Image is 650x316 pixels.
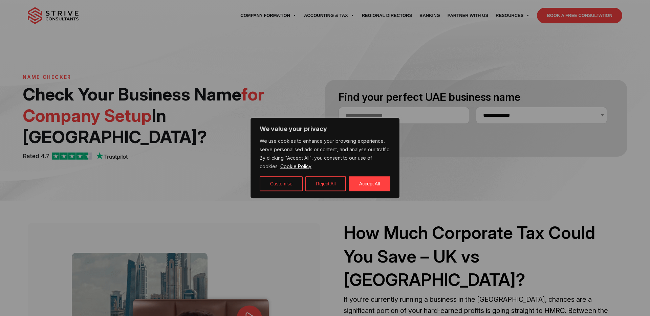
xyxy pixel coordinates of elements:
[260,137,390,171] p: We use cookies to enhance your browsing experience, serve personalised ads or content, and analys...
[260,176,303,191] button: Customise
[260,125,390,133] p: We value your privacy
[305,176,346,191] button: Reject All
[251,118,399,198] div: We value your privacy
[280,163,312,170] a: Cookie Policy
[349,176,390,191] button: Accept All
